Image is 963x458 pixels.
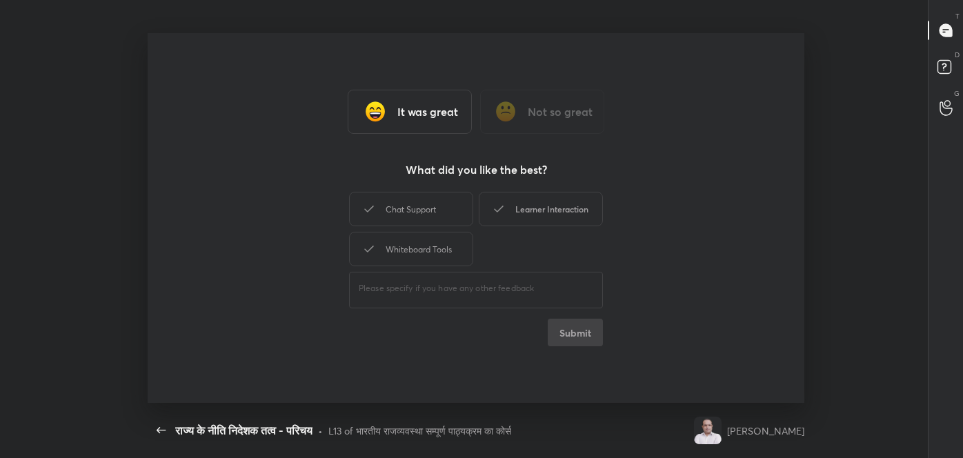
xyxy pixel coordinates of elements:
[955,11,960,21] p: T
[328,424,511,438] div: L13 of भारतीय राजव्यवस्था सम्पूर्ण पाठ्यक्रम का कोर्स
[318,424,323,438] div: •
[349,192,473,226] div: Chat Support
[349,232,473,266] div: Whiteboard Tools
[406,161,547,178] h3: What did you like the best?
[955,50,960,60] p: D
[175,422,312,439] div: राज्य के नीति निदेशक तत्व - परिचय
[479,192,603,226] div: Learner Interaction
[492,98,519,126] img: frowning_face_cmp.gif
[694,417,722,444] img: 10454e960db341398da5bb4c79ecce7c.png
[361,98,389,126] img: grinning_face_with_smiling_eyes_cmp.gif
[954,88,960,99] p: G
[528,103,593,120] h3: Not so great
[727,424,804,438] div: [PERSON_NAME]
[397,103,458,120] h3: It was great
